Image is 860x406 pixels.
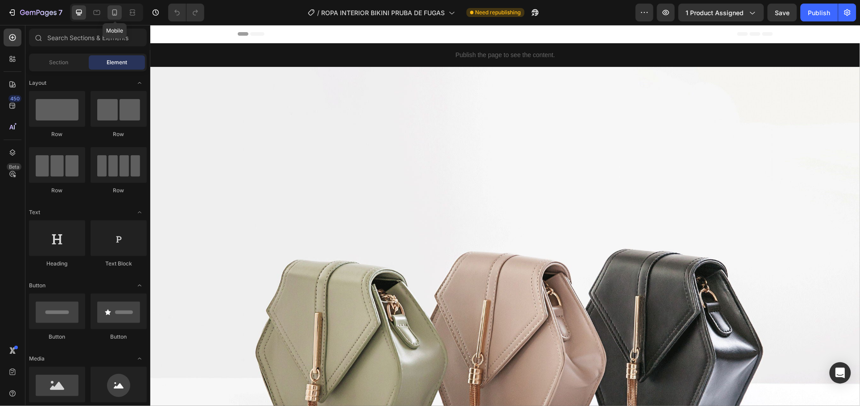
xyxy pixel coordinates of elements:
[91,333,147,341] div: Button
[132,352,147,366] span: Toggle open
[475,8,521,17] span: Need republishing
[29,333,85,341] div: Button
[7,163,21,170] div: Beta
[8,95,21,102] div: 450
[91,130,147,138] div: Row
[29,282,45,290] span: Button
[29,260,85,268] div: Heading
[107,58,127,66] span: Element
[132,205,147,220] span: Toggle open
[58,7,62,18] p: 7
[686,8,744,17] span: 1 product assigned
[50,58,69,66] span: Section
[91,260,147,268] div: Text Block
[768,4,797,21] button: Save
[29,79,46,87] span: Layout
[29,186,85,195] div: Row
[322,8,445,17] span: ROPA INTERIOR BIKINI PRUBA DE FUGAS
[29,208,40,216] span: Text
[4,4,66,21] button: 7
[801,4,838,21] button: Publish
[29,29,147,46] input: Search Sections & Elements
[775,9,790,17] span: Save
[830,362,851,384] div: Open Intercom Messenger
[91,186,147,195] div: Row
[318,8,320,17] span: /
[29,355,45,363] span: Media
[808,8,831,17] div: Publish
[168,4,204,21] div: Undo/Redo
[678,4,764,21] button: 1 product assigned
[132,278,147,293] span: Toggle open
[29,130,85,138] div: Row
[132,76,147,90] span: Toggle open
